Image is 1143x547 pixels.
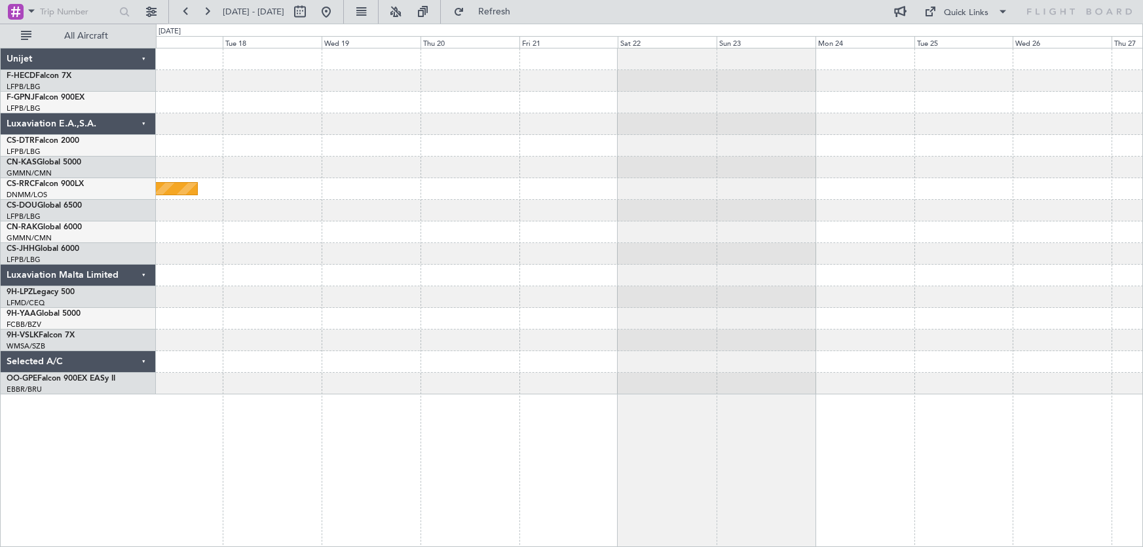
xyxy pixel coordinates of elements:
[7,180,35,188] span: CS-RRC
[7,190,47,200] a: DNMM/LOS
[7,159,37,166] span: CN-KAS
[467,7,522,16] span: Refresh
[918,1,1015,22] button: Quick Links
[421,36,519,48] div: Thu 20
[717,36,815,48] div: Sun 23
[7,233,52,243] a: GMMN/CMN
[944,7,988,20] div: Quick Links
[519,36,618,48] div: Fri 21
[7,159,81,166] a: CN-KASGlobal 5000
[159,26,181,37] div: [DATE]
[223,6,284,18] span: [DATE] - [DATE]
[40,2,115,22] input: Trip Number
[7,82,41,92] a: LFPB/LBG
[7,147,41,157] a: LFPB/LBG
[7,375,115,383] a: OO-GPEFalcon 900EX EASy II
[7,202,82,210] a: CS-DOUGlobal 6500
[7,223,37,231] span: CN-RAK
[7,104,41,113] a: LFPB/LBG
[14,26,142,47] button: All Aircraft
[7,94,35,102] span: F-GPNJ
[7,320,41,330] a: FCBB/BZV
[7,288,75,296] a: 9H-LPZLegacy 500
[322,36,421,48] div: Wed 19
[7,331,75,339] a: 9H-VSLKFalcon 7X
[7,72,35,80] span: F-HECD
[7,202,37,210] span: CS-DOU
[7,212,41,221] a: LFPB/LBG
[7,245,79,253] a: CS-JHHGlobal 6000
[7,385,42,394] a: EBBR/BRU
[7,331,39,339] span: 9H-VSLK
[7,341,45,351] a: WMSA/SZB
[7,310,81,318] a: 9H-YAAGlobal 5000
[7,375,37,383] span: OO-GPE
[7,255,41,265] a: LFPB/LBG
[7,137,35,145] span: CS-DTR
[7,223,82,231] a: CN-RAKGlobal 6000
[223,36,322,48] div: Tue 18
[7,288,33,296] span: 9H-LPZ
[447,1,526,22] button: Refresh
[124,36,223,48] div: Mon 17
[7,72,71,80] a: F-HECDFalcon 7X
[7,310,36,318] span: 9H-YAA
[7,137,79,145] a: CS-DTRFalcon 2000
[34,31,138,41] span: All Aircraft
[7,298,45,308] a: LFMD/CEQ
[1013,36,1112,48] div: Wed 26
[618,36,717,48] div: Sat 22
[7,180,84,188] a: CS-RRCFalcon 900LX
[7,94,84,102] a: F-GPNJFalcon 900EX
[7,168,52,178] a: GMMN/CMN
[815,36,914,48] div: Mon 24
[7,245,35,253] span: CS-JHH
[914,36,1013,48] div: Tue 25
